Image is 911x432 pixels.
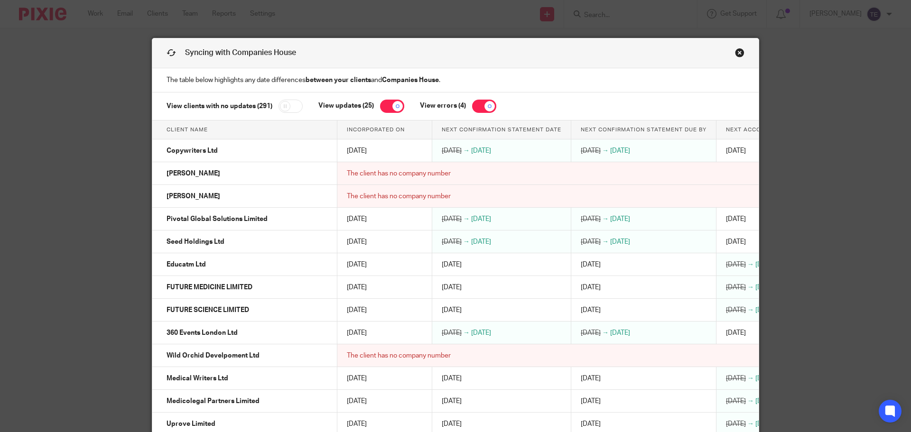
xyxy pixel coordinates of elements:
span: [DATE] [442,421,462,427]
span: [DATE] [347,330,367,336]
span: [DATE] [442,307,462,313]
label: View updates (25) [304,102,374,109]
span: [DATE] [755,421,775,427]
span: → [463,239,470,245]
td: Medical Writers Ltd [152,367,337,390]
span: [DATE] [347,307,367,313]
span: [DATE] [726,398,746,404]
span: [DATE] [581,216,601,222]
span: [DATE] [442,261,462,268]
td: Seed Holdings Ltd [152,230,337,253]
td: 360 Events London Ltd [152,322,337,344]
span: → [747,284,754,291]
span: [DATE] [726,375,746,382]
span: → [747,261,754,268]
th: Incorporated on [337,120,432,139]
span: [DATE] [581,375,601,382]
span: [DATE] [581,307,601,313]
span: [DATE] [726,421,746,427]
span: [DATE] [442,330,462,336]
span: [DATE] [581,239,601,245]
span: [DATE] [610,330,630,336]
span: [DATE] [347,284,367,291]
span: → [747,375,754,382]
span: [DATE] [581,261,601,268]
td: Copywriters Ltd [152,139,337,162]
span: [DATE] [755,398,775,404]
span: [DATE] [471,330,491,336]
span: [DATE] [726,147,746,154]
span: [DATE] [347,239,367,245]
td: [PERSON_NAME] [152,185,337,208]
a: Close this dialog window [735,48,744,61]
span: → [602,147,609,154]
span: → [463,216,470,222]
td: Medicolegal Partners Limited [152,390,337,413]
span: [DATE] [581,421,601,427]
span: → [602,216,609,222]
span: [DATE] [442,284,462,291]
span: [DATE] [442,147,462,154]
th: Next confirmation statement date [432,120,571,139]
span: [DATE] [442,239,462,245]
span: [DATE] [610,239,630,245]
strong: Companies House [382,77,439,83]
span: [DATE] [471,216,491,222]
span: [DATE] [442,216,462,222]
span: [DATE] [726,284,746,291]
p: The table below highlights any date differences and . [152,68,759,92]
span: [DATE] [610,147,630,154]
span: → [747,307,754,313]
strong: between your clients [306,77,371,83]
span: [DATE] [581,284,601,291]
td: Wild Orchid Develpoment Ltd [152,344,337,367]
span: [DATE] [726,330,746,336]
label: View errors (4) [406,102,466,109]
span: [DATE] [726,307,746,313]
span: [DATE] [347,375,367,382]
th: Next confirmation statement due by [571,120,716,139]
span: [DATE] [581,398,601,404]
span: Syncing with Companies House [185,49,296,56]
td: [PERSON_NAME] [152,162,337,185]
td: FUTURE SCIENCE LIMITED [152,299,337,322]
span: → [602,330,609,336]
th: Client name [152,120,337,139]
span: [DATE] [471,147,491,154]
td: FUTURE MEDICINE LIMITED [152,276,337,299]
td: Educatm Ltd [152,253,337,276]
span: [DATE] [581,147,601,154]
span: [DATE] [347,261,367,268]
label: View clients with no updates (291) [167,102,272,109]
span: [DATE] [755,261,775,268]
span: → [602,239,609,245]
span: → [747,421,754,427]
span: [DATE] [347,421,367,427]
span: [DATE] [471,239,491,245]
span: [DATE] [581,330,601,336]
span: [DATE] [755,307,775,313]
td: Pivotal Global Solutions Limited [152,208,337,230]
span: [DATE] [755,375,775,382]
span: → [463,147,470,154]
span: → [747,398,754,404]
span: [DATE] [726,216,746,222]
span: [DATE] [726,239,746,245]
span: [DATE] [347,216,367,222]
span: [DATE] [442,375,462,382]
span: [DATE] [610,216,630,222]
span: [DATE] [347,147,367,154]
span: [DATE] [755,284,775,291]
span: [DATE] [442,398,462,404]
th: Next accounts made up to [716,120,827,139]
span: → [463,330,470,336]
span: [DATE] [726,261,746,268]
span: [DATE] [347,398,367,404]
